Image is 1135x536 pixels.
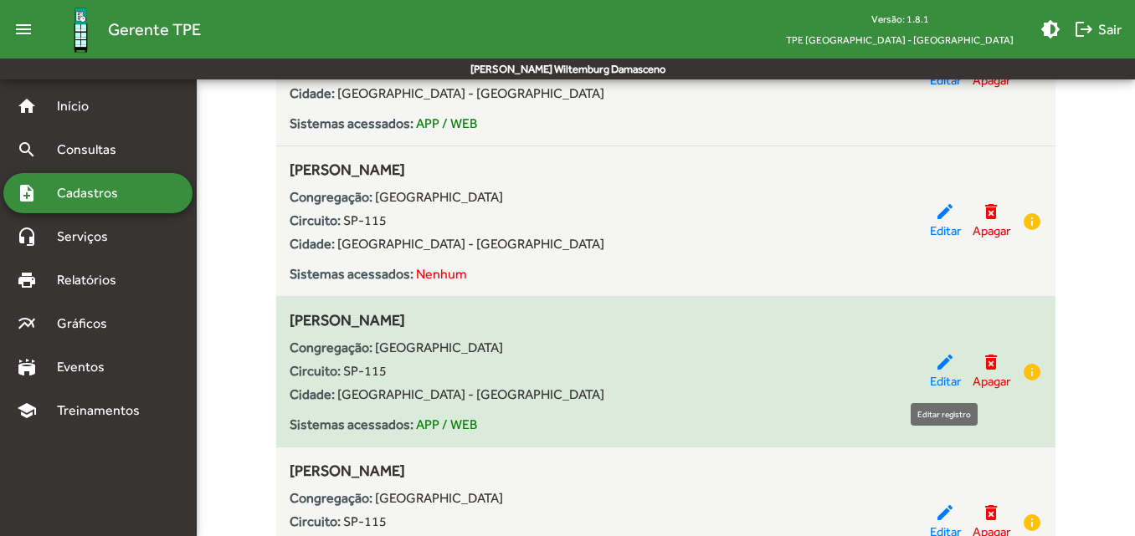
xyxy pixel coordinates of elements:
strong: Sistemas acessados: [290,266,413,282]
strong: Congregação: [290,490,372,506]
span: APP / WEB [416,115,477,131]
span: [GEOGRAPHIC_DATA] - [GEOGRAPHIC_DATA] [337,85,604,101]
a: Gerente TPE [40,3,201,57]
span: Consultas [47,140,138,160]
mat-icon: delete_forever [981,503,1001,523]
mat-icon: info [1022,212,1042,232]
span: SP-115 [343,212,387,228]
span: [PERSON_NAME] [290,462,405,479]
mat-icon: menu [7,13,40,46]
mat-icon: multiline_chart [17,314,37,334]
span: [GEOGRAPHIC_DATA] [375,339,503,355]
span: [PERSON_NAME] [290,161,405,178]
span: Gráficos [47,314,130,334]
strong: Circuito: [290,513,341,529]
span: [GEOGRAPHIC_DATA] - [GEOGRAPHIC_DATA] [337,386,604,402]
strong: Circuito: [290,363,341,379]
span: SP-115 [343,513,387,529]
strong: Cidade: [290,85,335,101]
span: Início [47,96,113,116]
span: [GEOGRAPHIC_DATA] [375,189,503,205]
mat-icon: stadium [17,357,37,377]
span: TPE [GEOGRAPHIC_DATA] - [GEOGRAPHIC_DATA] [773,29,1027,50]
mat-icon: brightness_medium [1040,19,1061,39]
span: Cadastros [47,183,140,203]
strong: Cidade: [290,386,335,402]
span: [PERSON_NAME] [290,311,405,329]
span: Serviços [47,227,131,247]
mat-icon: home [17,96,37,116]
button: Sair [1067,14,1128,44]
div: Versão: 1.8.1 [773,8,1027,29]
strong: Congregação: [290,339,372,355]
mat-icon: info [1022,513,1042,533]
mat-icon: delete_forever [981,352,1001,372]
span: Gerente TPE [108,16,201,43]
mat-icon: delete_forever [981,202,1001,222]
img: Logo [54,3,108,57]
mat-icon: info [1022,362,1042,382]
span: Editar [930,71,961,90]
span: Sair [1074,14,1122,44]
mat-icon: edit [935,352,955,372]
mat-icon: search [17,140,37,160]
strong: Circuito: [290,212,341,228]
mat-icon: headset_mic [17,227,37,247]
span: [GEOGRAPHIC_DATA] [375,490,503,506]
span: Nenhum [416,266,467,282]
mat-icon: note_add [17,183,37,203]
span: Apagar [973,71,1010,90]
strong: Sistemas acessados: [290,416,413,432]
span: SP-115 [343,363,387,379]
mat-icon: edit [935,202,955,222]
strong: Sistemas acessados: [290,115,413,131]
strong: Cidade: [290,236,335,252]
mat-icon: school [17,401,37,421]
span: [GEOGRAPHIC_DATA] - [GEOGRAPHIC_DATA] [337,236,604,252]
span: Relatórios [47,270,138,290]
span: Editar [930,222,961,241]
mat-icon: edit [935,503,955,523]
span: Treinamentos [47,401,160,421]
span: Editar [930,372,961,391]
strong: Congregação: [290,189,372,205]
mat-icon: logout [1074,19,1094,39]
span: Eventos [47,357,127,377]
span: Apagar [973,222,1010,241]
mat-icon: print [17,270,37,290]
span: APP / WEB [416,416,477,432]
span: Apagar [973,372,1010,391]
